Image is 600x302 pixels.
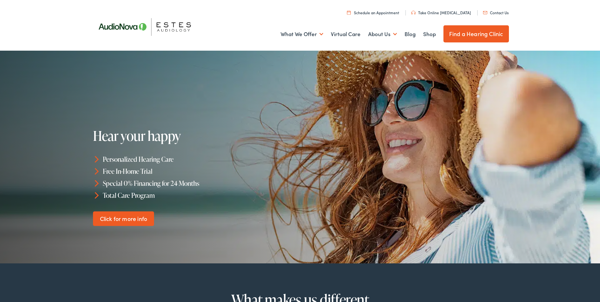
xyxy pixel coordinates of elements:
[93,165,303,177] li: Free In-Home Trial
[93,211,154,226] a: Click for more info
[368,22,397,46] a: About Us
[347,10,399,15] a: Schedule an Appointment
[423,22,436,46] a: Shop
[93,153,303,165] li: Personalized Hearing Care
[347,10,351,15] img: utility icon
[483,11,487,14] img: utility icon
[405,22,416,46] a: Blog
[331,22,361,46] a: Virtual Care
[93,189,303,201] li: Total Care Program
[411,11,416,15] img: utility icon
[281,22,323,46] a: What We Offer
[483,10,509,15] a: Contact Us
[411,10,471,15] a: Take Online [MEDICAL_DATA]
[93,129,285,143] h1: Hear your happy
[93,177,303,189] li: Special 0% Financing for 24 Months
[443,25,509,42] a: Find a Hearing Clinic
